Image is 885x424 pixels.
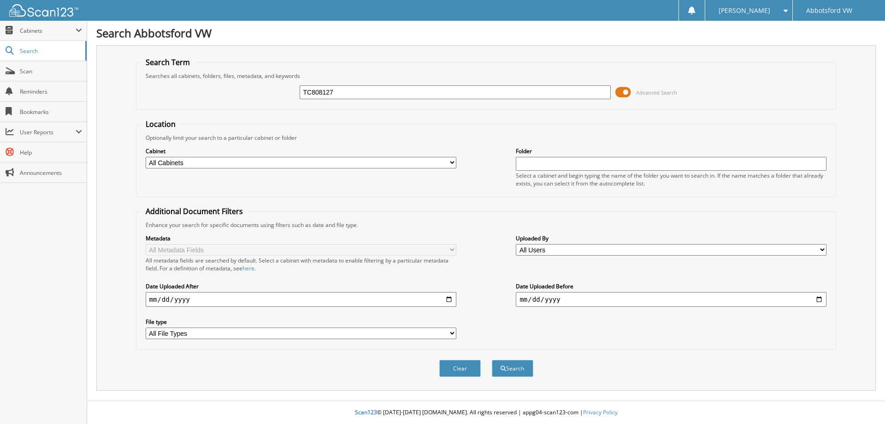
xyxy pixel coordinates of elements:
button: Clear [439,360,481,377]
span: Bookmarks [20,108,82,116]
span: Advanced Search [636,89,677,96]
div: Searches all cabinets, folders, files, metadata, and keywords [141,72,832,80]
label: Date Uploaded Before [516,282,826,290]
label: Date Uploaded After [146,282,456,290]
span: User Reports [20,128,76,136]
div: Optionally limit your search to a particular cabinet or folder [141,134,832,142]
legend: Location [141,119,180,129]
input: end [516,292,826,307]
span: Scan123 [355,408,377,416]
legend: Search Term [141,57,195,67]
span: Help [20,149,82,156]
a: here [242,264,254,272]
label: Cabinet [146,147,456,155]
a: Privacy Policy [583,408,618,416]
div: Enhance your search for specific documents using filters such as date and file type. [141,221,832,229]
span: Cabinets [20,27,76,35]
label: File type [146,318,456,326]
label: Uploaded By [516,234,826,242]
div: © [DATE]-[DATE] [DOMAIN_NAME]. All rights reserved | appg04-scan123-com | [87,401,885,424]
div: All metadata fields are searched by default. Select a cabinet with metadata to enable filtering b... [146,257,456,272]
div: Select a cabinet and begin typing the name of the folder you want to search in. If the name match... [516,172,826,187]
input: start [146,292,456,307]
span: Scan [20,67,82,75]
span: Reminders [20,88,82,96]
span: Search [20,47,81,55]
iframe: Chat Widget [839,380,885,424]
h1: Search Abbotsford VW [96,25,876,41]
button: Search [492,360,533,377]
legend: Additional Document Filters [141,206,248,216]
span: Abbotsford VW [806,8,852,13]
label: Folder [516,147,826,155]
span: Announcements [20,169,82,177]
img: scan123-logo-white.svg [9,4,78,17]
label: Metadata [146,234,456,242]
span: [PERSON_NAME] [719,8,770,13]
